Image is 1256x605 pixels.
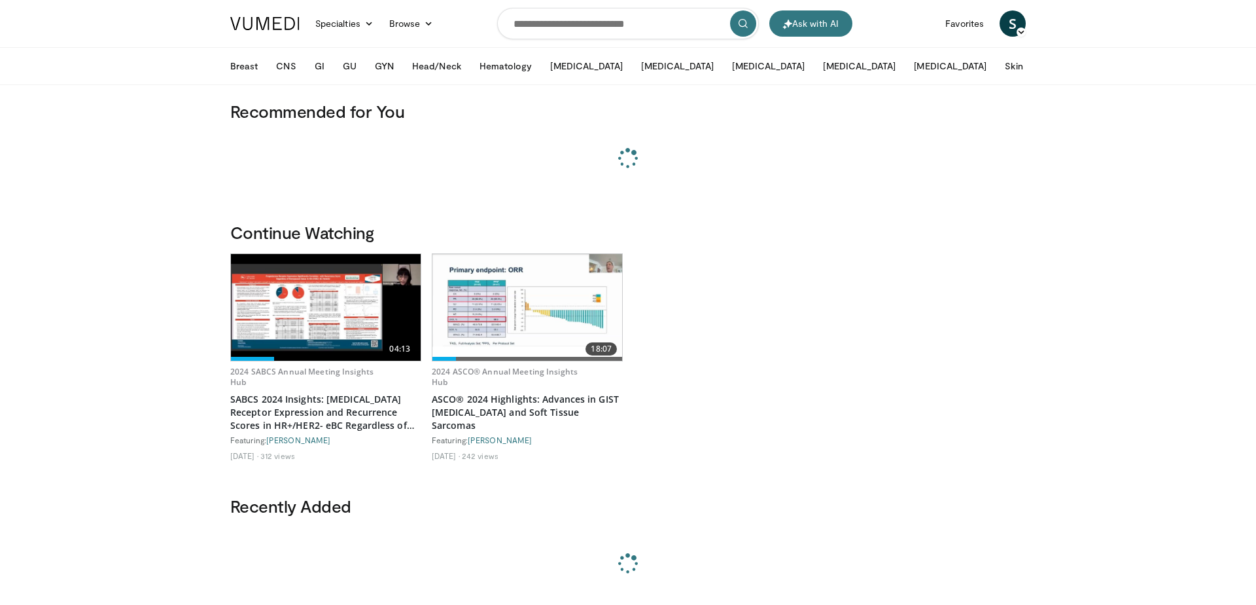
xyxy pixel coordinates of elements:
a: 18:07 [432,254,622,361]
a: 2024 SABCS Annual Meeting Insights Hub [230,366,374,388]
button: [MEDICAL_DATA] [815,53,903,79]
a: 04:13 [231,254,421,361]
button: Ask with AI [769,10,852,37]
div: Featuring: [230,435,421,445]
li: 312 views [260,450,295,461]
h3: Recommended for You [230,101,1026,122]
button: Skin [997,53,1030,79]
button: Head/Neck [404,53,469,79]
button: Hematology [472,53,540,79]
img: 841d16b6-c8a1-4b21-8abd-1637a1e01cd3.620x360_q85_upscale.jpg [231,254,421,361]
span: 04:13 [384,342,415,356]
a: [PERSON_NAME] [266,435,330,445]
button: [MEDICAL_DATA] [724,53,812,79]
button: [MEDICAL_DATA] [542,53,631,79]
a: SABCS 2024 Insights: [MEDICAL_DATA] Receptor Expression and Recurrence Scores in HR+/HER2- eBC Re... [230,393,421,432]
h3: Recently Added [230,496,1026,517]
a: ASCO® 2024 Highlights: Advances in GIST [MEDICAL_DATA] and Soft Tissue Sarcomas [432,393,623,432]
a: Specialties [307,10,381,37]
button: CNS [268,53,304,79]
button: GYN [367,53,402,79]
a: Browse [381,10,442,37]
img: VuMedi Logo [230,17,300,30]
input: Search topics, interventions [497,8,759,39]
li: [DATE] [432,450,460,461]
div: Featuring: [432,435,623,445]
a: 2024 ASCO® Annual Meeting Insights Hub [432,366,578,388]
img: 4c0062a1-1f16-452d-8e98-f3659bb84473.620x360_q85_upscale.jpg [432,254,622,361]
button: Breast [222,53,266,79]
h3: Continue Watching [230,222,1026,243]
li: [DATE] [230,450,258,461]
button: GU [335,53,364,79]
span: 18:07 [585,342,617,356]
a: S [1000,10,1026,37]
button: [MEDICAL_DATA] [906,53,994,79]
li: 242 views [462,450,498,461]
a: Favorites [937,10,992,37]
button: GI [307,53,332,79]
button: [MEDICAL_DATA] [633,53,722,79]
a: [PERSON_NAME] [468,435,532,445]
